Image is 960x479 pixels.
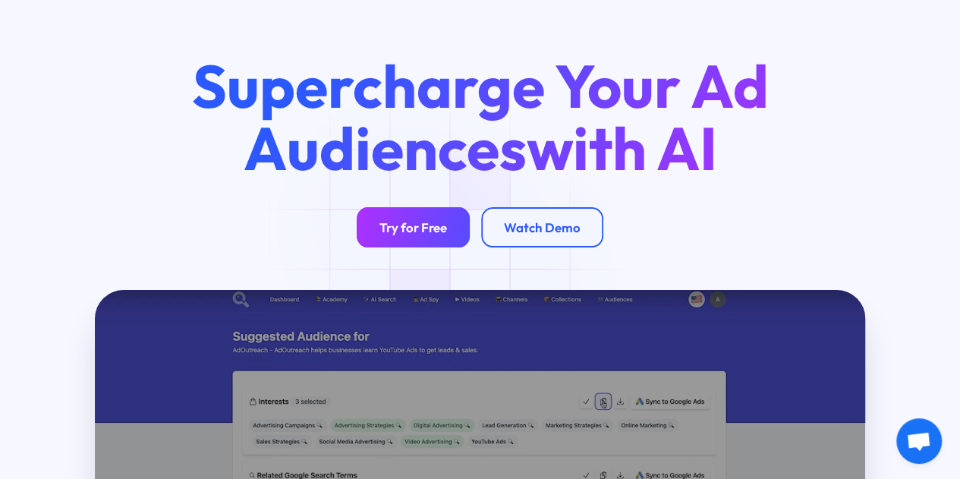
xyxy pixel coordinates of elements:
[379,219,447,235] div: Try for Free
[357,207,470,247] a: Try for Free
[527,110,717,186] span: with AI
[166,55,793,179] h1: Supercharge Your Ad Audiences
[504,219,581,235] div: Watch Demo
[896,418,942,464] div: Open chat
